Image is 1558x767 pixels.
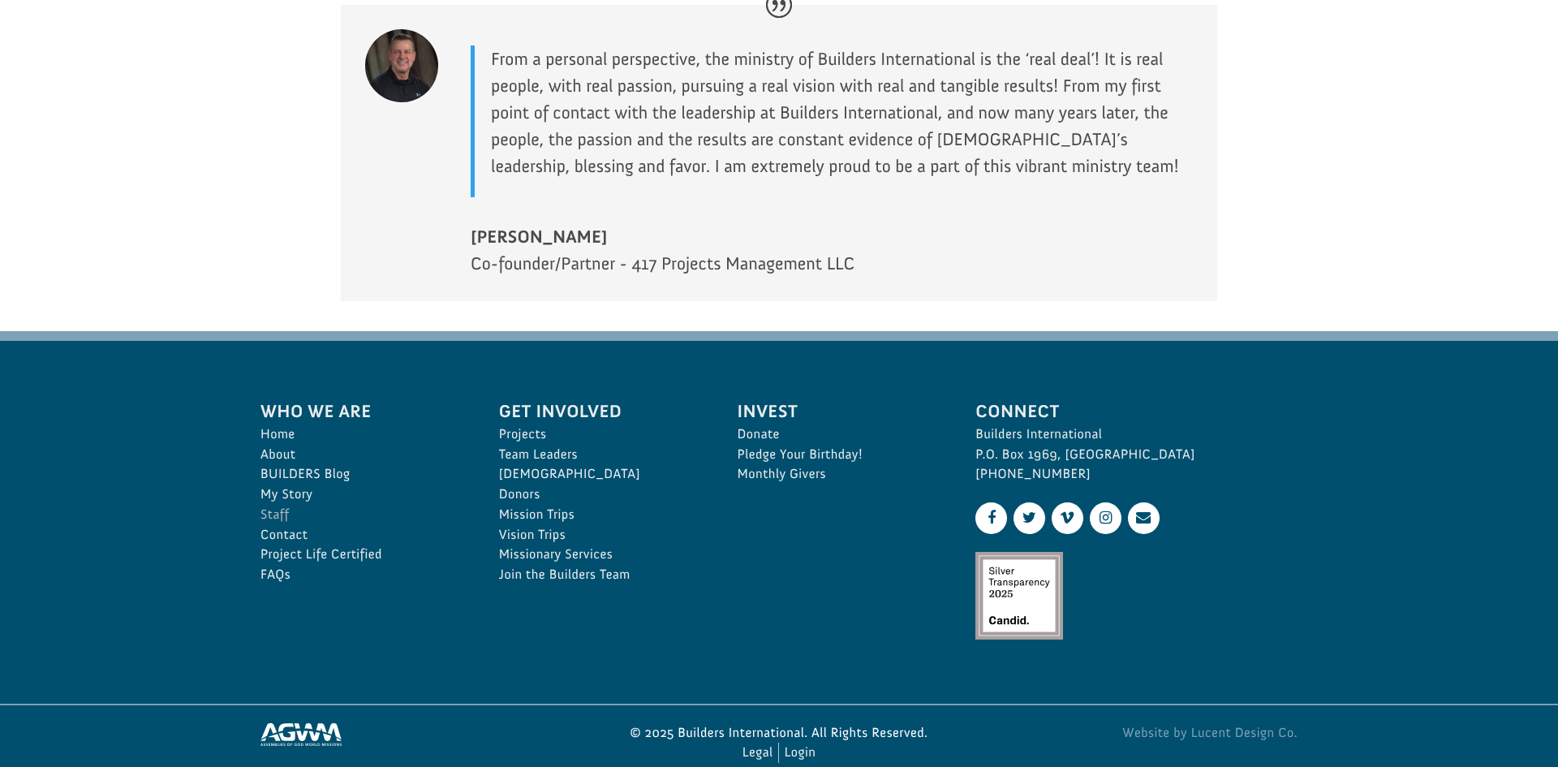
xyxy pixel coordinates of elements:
[499,464,702,485] a: [DEMOGRAPHIC_DATA]
[610,723,949,743] p: © 2025 Builders International. All Rights Reserved.
[1052,502,1083,534] a: Vimeo
[260,565,463,585] a: FAQs
[44,65,166,76] span: Tulsa , [GEOGRAPHIC_DATA]
[260,424,463,445] a: Home
[1014,502,1045,534] a: Twitter
[499,445,702,465] a: Team Leaders
[975,398,1298,424] span: Connect
[230,32,302,62] button: Donate
[499,398,702,424] span: Get Involved
[738,445,940,465] a: Pledge Your Birthday!
[738,398,940,424] span: Invest
[738,464,940,485] a: Monthly Givers
[29,65,41,76] img: US.png
[260,525,463,545] a: Contact
[260,445,463,465] a: About
[471,252,854,274] span: Co-founder/Partner - 417 Projects Management LLC
[975,502,1007,534] a: Facebook
[499,525,702,545] a: Vision Trips
[742,743,773,763] a: Legal
[260,505,463,525] a: Staff
[959,723,1298,743] a: Website by Lucent Design Co.
[975,424,1298,485] p: Builders International P.O. Box 1969, [GEOGRAPHIC_DATA] [PHONE_NUMBER]
[738,424,940,445] a: Donate
[260,398,463,424] span: Who We Are
[260,545,463,565] a: Project Life Certified
[499,565,702,585] a: Join the Builders Team
[1128,502,1160,534] a: Contact Us
[471,223,1193,250] span: [PERSON_NAME]
[260,723,342,746] img: Assemblies of God World Missions
[118,34,131,47] img: emoji heart
[260,485,463,505] a: My Story
[29,16,223,49] div: [PERSON_NAME] &Faith G. donated $100
[499,545,702,565] a: Missionary Services
[29,50,223,62] div: to
[784,743,816,763] a: Login
[499,424,702,445] a: Projects
[1090,502,1121,534] a: Instagram
[499,485,702,505] a: Donors
[491,45,1193,197] p: From a personal perspective, the ministry of Builders International is the ‘real deal’! It is rea...
[975,552,1063,640] img: Silver Transparency Rating for 2025 by Candid
[260,464,463,485] a: BUILDERS Blog
[499,505,702,525] a: Mission Trips
[38,50,137,62] strong: Builders International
